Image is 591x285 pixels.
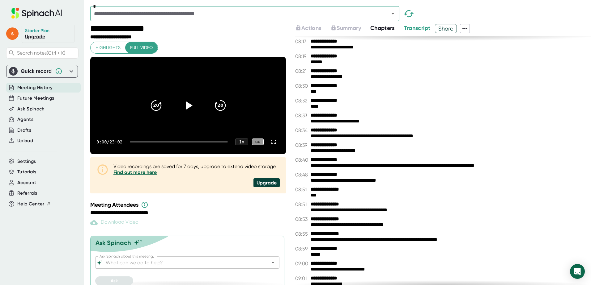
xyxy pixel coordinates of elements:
span: Full video [130,44,153,52]
button: Transcript [404,24,431,32]
span: 08:59 [295,246,309,252]
button: Referrals [17,190,37,197]
span: Summary [337,25,361,31]
div: Ask Spinach [96,239,131,246]
span: 08:40 [295,157,309,163]
div: 0:00 / 23:02 [96,139,122,144]
div: Quick record [21,68,52,74]
button: Upload [17,137,33,144]
span: s [6,27,19,40]
span: 08:17 [295,39,309,44]
div: Meeting Attendees [90,201,287,209]
span: Highlights [96,44,121,52]
span: Chapters [370,25,395,31]
input: What can we do to help? [104,258,259,267]
div: Upgrade to access [295,24,330,33]
span: 09:01 [295,275,309,281]
div: Upgrade to access [330,24,370,33]
button: Meeting History [17,84,53,91]
span: 08:30 [295,83,309,89]
span: 08:51 [295,187,309,192]
span: 08:34 [295,127,309,133]
button: Agents [17,116,33,123]
button: Help Center [17,200,51,208]
button: Actions [295,24,321,32]
button: Open [269,258,277,267]
div: Upgrade [253,178,280,187]
span: 08:33 [295,113,309,118]
div: Paid feature [90,219,138,226]
span: 08:53 [295,216,309,222]
a: Find out more here [113,169,157,175]
div: CC [252,138,264,146]
button: Ask Spinach [17,105,45,113]
div: Video recordings are saved for 7 days, upgrade to extend video storage. [113,163,280,175]
button: Full video [125,42,158,53]
button: Summary [330,24,361,32]
span: 08:21 [295,68,309,74]
span: 08:19 [295,53,309,59]
span: Search notes (Ctrl + K) [17,50,65,56]
a: Upgrade [25,34,45,39]
span: 09:00 [295,261,309,266]
button: Drafts [17,127,31,134]
button: Share [435,24,457,33]
button: Account [17,179,36,186]
button: Tutorials [17,168,36,176]
div: Starter Plan [25,28,50,34]
div: 1 x [235,138,248,145]
button: Open [389,9,397,18]
button: Settings [17,158,36,165]
button: Future Meetings [17,95,54,102]
button: Highlights [91,42,125,53]
span: Help Center [17,200,45,208]
button: Chapters [370,24,395,32]
span: 08:51 [295,201,309,207]
span: Actions [301,25,321,31]
span: Share [435,23,457,34]
span: 08:39 [295,142,309,148]
div: Quick record [9,65,75,77]
span: Ask [111,278,118,283]
div: Open Intercom Messenger [570,264,585,279]
span: 08:55 [295,231,309,237]
span: Transcript [404,25,431,31]
span: 08:48 [295,172,309,178]
span: 08:32 [295,98,309,104]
